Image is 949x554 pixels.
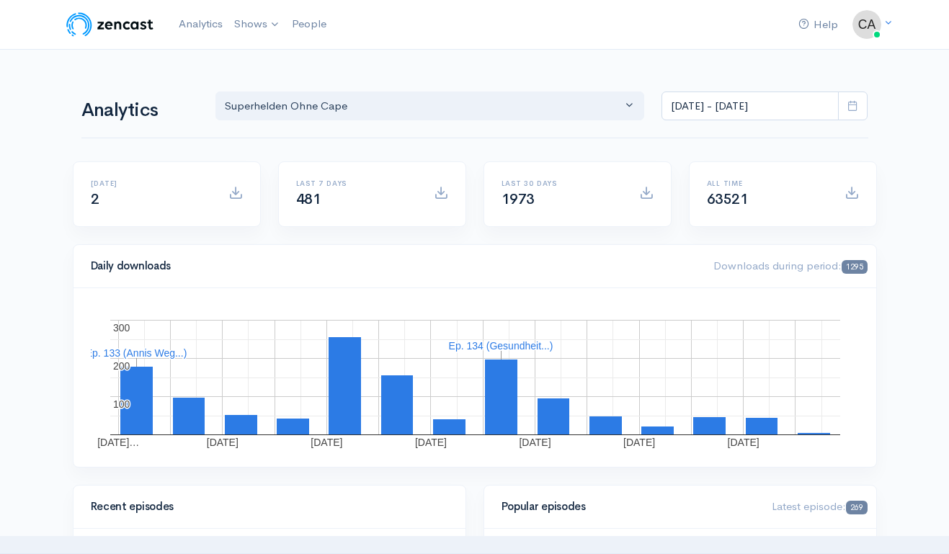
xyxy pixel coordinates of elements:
[502,190,535,208] span: 1973
[519,437,551,448] text: [DATE]
[502,501,755,513] h4: Popular episodes
[173,9,228,40] a: Analytics
[97,437,139,448] text: [DATE]…
[91,260,697,272] h4: Daily downloads
[91,501,440,513] h4: Recent episodes
[661,91,839,121] input: analytics date range selector
[113,360,130,372] text: 200
[64,10,156,39] img: ZenCast Logo
[772,499,867,513] span: Latest episode:
[296,190,321,208] span: 481
[414,437,446,448] text: [DATE]
[286,9,332,40] a: People
[225,98,623,115] div: Superhelden Ohne Cape
[113,398,130,410] text: 100
[623,437,655,448] text: [DATE]
[311,437,342,448] text: [DATE]
[793,9,844,40] a: Help
[852,10,881,39] img: ...
[448,340,553,352] text: Ep. 134 (Gesundheit...)
[91,305,859,450] svg: A chart.
[846,501,867,514] span: 269
[228,9,286,40] a: Shows
[900,505,935,540] iframe: gist-messenger-bubble-iframe
[215,91,645,121] button: Superhelden Ohne Cape
[91,190,99,208] span: 2
[81,100,198,121] h1: Analytics
[502,179,622,187] h6: Last 30 days
[713,259,867,272] span: Downloads during period:
[206,437,238,448] text: [DATE]
[842,260,867,274] span: 1295
[296,179,416,187] h6: Last 7 days
[727,437,759,448] text: [DATE]
[707,190,749,208] span: 63521
[91,179,211,187] h6: [DATE]
[85,347,187,359] text: Ep. 133 (Annis Weg...)
[707,179,827,187] h6: All time
[113,322,130,334] text: 300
